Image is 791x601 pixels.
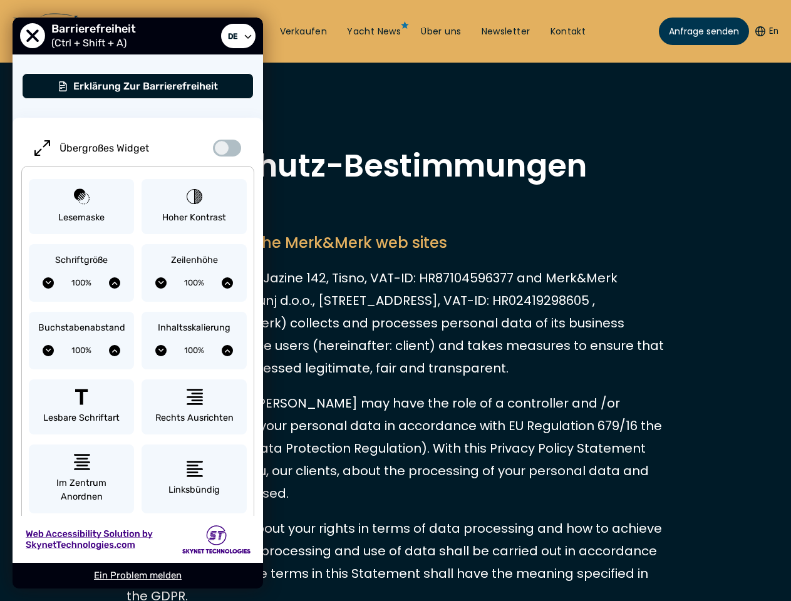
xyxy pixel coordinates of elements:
[167,274,222,292] span: Aktuelle Zeilenhöhe
[54,341,109,360] span: Aktueller Buchstabenabstand
[43,345,54,356] button: Buchstabenabstand verringern
[222,277,233,289] button: Erhöhen Sie die Zeilenhöhe
[421,26,461,38] a: Über uns
[29,379,134,435] button: Lesbare Schriftart
[142,444,247,513] button: Linksbündig
[94,570,182,581] a: Ein Problem melden
[51,37,133,49] span: (Ctrl + Shift + A)
[669,25,739,38] span: Anfrage senden
[29,444,134,513] button: Im Zentrum anordnen
[155,345,167,356] button: Inhaltsskalierung verringern
[127,392,665,505] p: With this in respect, [PERSON_NAME] may have the role of a controller and /or processing officer ...
[51,22,142,36] span: Barrierefreiheit
[109,277,120,289] button: Schriftgröße vergrößern
[109,345,120,356] button: Erhöhen Sie den Buchstabenabstand
[55,254,108,267] span: Schriftgröße
[127,150,665,182] h1: Datenschutz-Bestimmungen
[155,277,167,289] button: Zeilenhöhe verringern
[158,321,230,335] span: Inhaltsskalierung
[38,321,125,335] span: Buchstabenabstand
[171,254,218,267] span: Zeilenhöhe
[182,525,251,553] img: Skynet
[22,73,254,99] button: Erklärung zur Barrierefreiheit
[221,24,256,49] a: Sprache auswählen
[127,267,665,379] p: Merk&Merk d.o.o., Put Jazine 142, Tisno, VAT-ID: HR87104596377 and Merk&Merk [PERSON_NAME] Tribun...
[659,18,749,45] a: Anfrage senden
[142,379,247,435] button: Rechts ausrichten
[25,528,153,551] img: Web Accessibility Solution by Skynet Technologies
[13,18,263,588] div: User Preferences
[167,341,222,360] span: Aktuelle Inhaltsskalierung
[482,26,530,38] a: Newsletter
[54,274,109,292] span: Aktuelle Schriftgröße
[43,277,54,289] button: Verringern Sie die Schriftgröße
[347,26,401,38] a: Yacht News
[755,25,778,38] button: En
[222,345,233,356] button: Inhaltsskalierung erhöhen
[29,179,134,235] button: Lesemaske
[142,179,247,235] button: Hoher Kontrast
[59,142,149,154] span: Übergroßes Widget
[551,26,586,38] a: Kontakt
[13,516,263,563] a: Web Accessibility Solution by Skynet Technologies Skynet
[225,28,240,44] span: de
[73,80,218,92] span: Erklärung zur Barrierefreiheit
[20,24,45,49] button: Schließen Sie das Menü 'Eingabehilfen'.
[280,26,328,38] a: Verkaufen
[127,232,665,254] h2: Privacy policy at the Merk&Merk web sites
